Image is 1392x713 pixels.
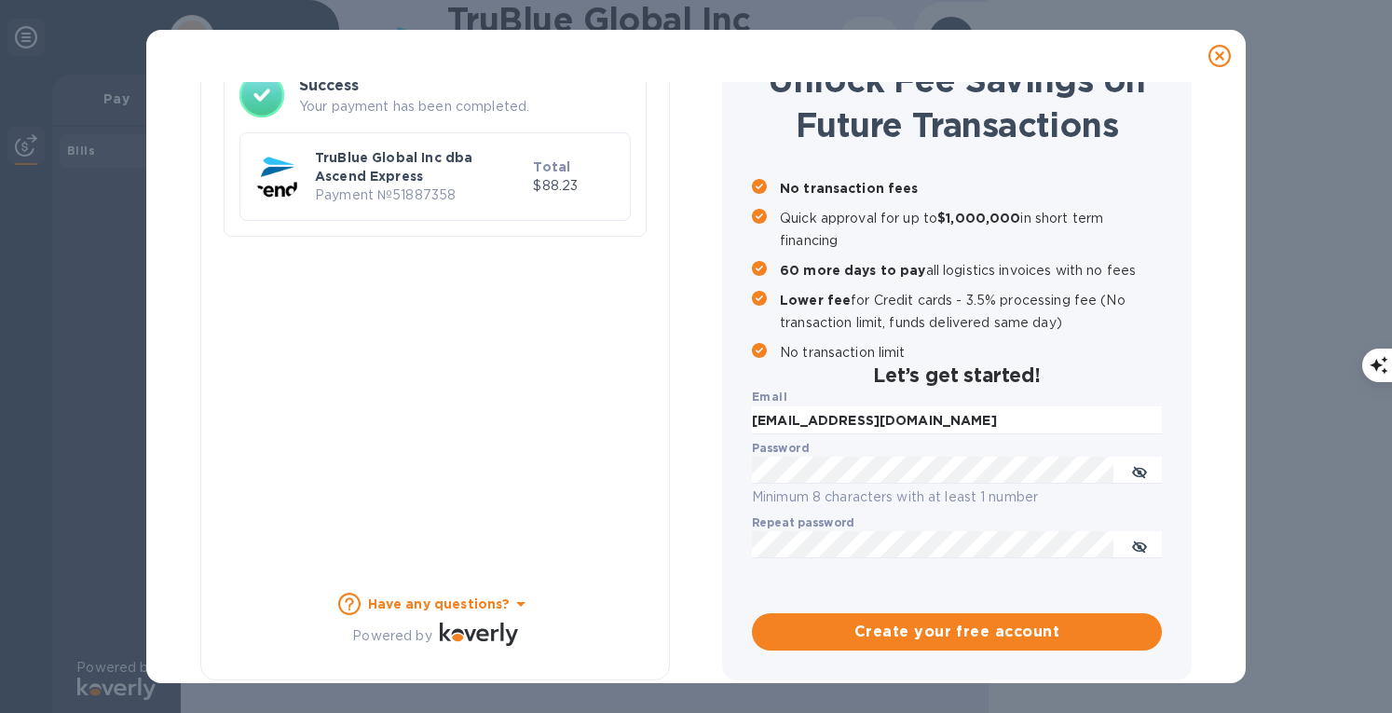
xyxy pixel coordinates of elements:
p: Payment № 51887358 [315,185,525,205]
b: Email [752,390,787,404]
p: TruBlue Global Inc dba Ascend Express [315,148,525,185]
button: Create your free account [752,613,1162,651]
img: Logo [440,623,518,645]
p: Your payment has been completed. [299,97,631,117]
h3: Success [299,75,631,97]
p: for Credit cards - 3.5% processing fee (No transaction limit, funds delivered same day) [780,289,1162,334]
b: $1,000,000 [937,211,1020,226]
p: Quick approval for up to in short term financing [780,207,1162,252]
p: No transaction limit [780,341,1162,363]
p: all logistics invoices with no fees [780,259,1162,281]
b: Total [533,159,570,174]
p: Minimum 8 characters with at least 1 number [752,487,1162,508]
label: Password [752,443,809,454]
b: Have any questions? [368,596,511,611]
b: Lower fee [780,293,851,308]
b: 60 more days to pay [780,263,926,278]
b: No transaction fees [780,181,919,196]
p: $88.23 [533,176,615,196]
span: Create your free account [767,621,1147,643]
button: toggle password visibility [1121,452,1158,489]
h2: Let’s get started! [752,363,1162,387]
input: Enter email address [752,406,1162,434]
p: Powered by [352,626,431,646]
label: Repeat password [752,517,854,528]
button: toggle password visibility [1121,527,1158,564]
